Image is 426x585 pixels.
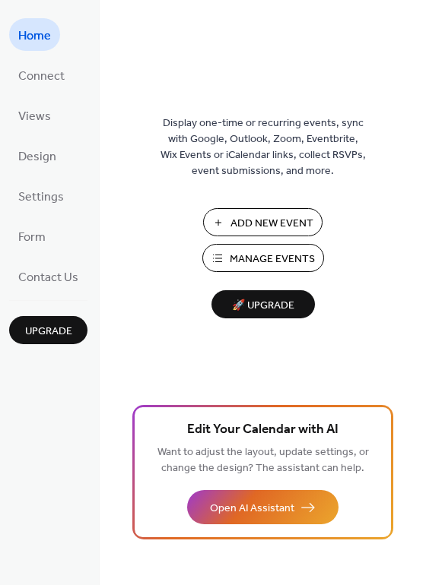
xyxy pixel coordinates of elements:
[18,266,78,289] span: Contact Us
[187,419,339,441] span: Edit Your Calendar with AI
[9,58,74,91] a: Connect
[9,139,65,172] a: Design
[18,65,65,88] span: Connect
[202,244,324,272] button: Manage Events
[210,501,294,517] span: Open AI Assistant
[9,220,55,252] a: Form
[18,105,51,128] span: Views
[203,208,323,236] button: Add New Event
[18,145,56,169] span: Design
[18,226,46,249] span: Form
[9,316,87,344] button: Upgrade
[18,24,51,48] span: Home
[9,18,60,51] a: Home
[230,216,313,232] span: Add New Event
[157,442,369,479] span: Want to adjust the layout, update settings, or change the design? The assistant can help.
[9,260,87,292] a: Contact Us
[187,490,339,524] button: Open AI Assistant
[25,324,72,340] span: Upgrade
[9,99,60,131] a: Views
[221,296,306,316] span: 🚀 Upgrade
[9,179,73,212] a: Settings
[161,115,366,179] span: Display one-time or recurring events, sync with Google, Outlook, Zoom, Eventbrite, Wix Events or ...
[211,290,315,318] button: 🚀 Upgrade
[18,185,64,209] span: Settings
[230,251,315,267] span: Manage Events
